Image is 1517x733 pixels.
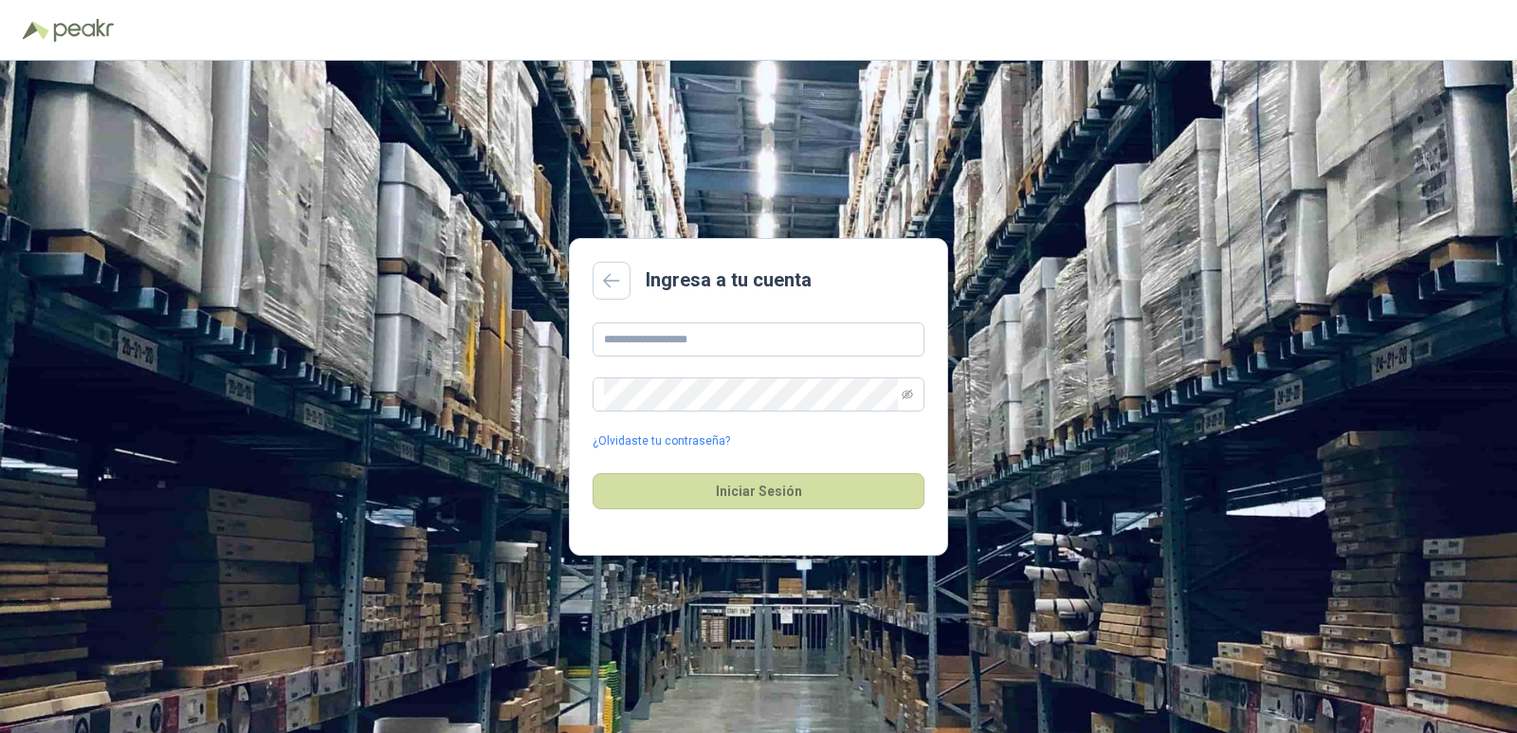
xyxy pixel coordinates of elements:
span: eye-invisible [902,389,913,400]
button: Iniciar Sesión [593,473,924,509]
img: Logo [23,21,49,40]
img: Peakr [53,19,114,42]
a: ¿Olvidaste tu contraseña? [593,432,730,450]
h2: Ingresa a tu cuenta [646,266,812,295]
